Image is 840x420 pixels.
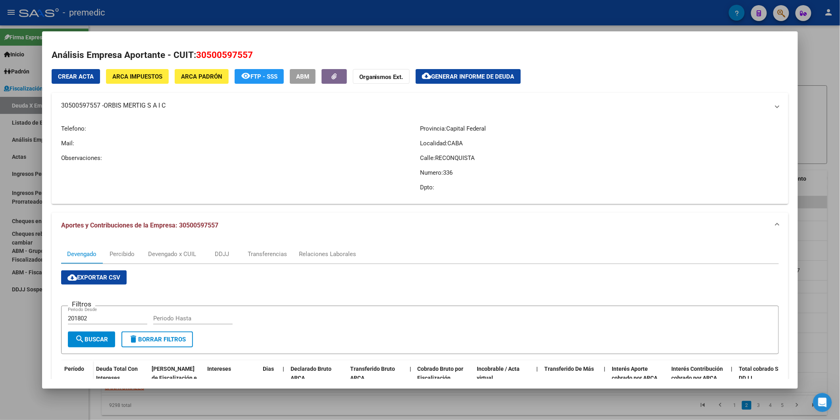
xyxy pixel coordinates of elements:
[541,360,601,395] datatable-header-cell: Transferido De Más
[96,366,138,381] span: Deuda Total Con Intereses
[121,331,193,347] button: Borrar Filtros
[601,360,609,395] datatable-header-cell: |
[731,366,733,372] span: |
[474,360,534,395] datatable-header-cell: Incobrable / Acta virtual
[279,360,287,395] datatable-header-cell: |
[67,274,120,281] span: Exportar CSV
[148,360,204,395] datatable-header-cell: Deuda Bruta Neto de Fiscalización e Incobrable
[545,366,594,372] span: Transferido De Más
[739,366,784,381] span: Total cobrado Sin DDJJ
[61,154,420,162] p: Observaciones:
[420,154,779,162] p: Calle:
[291,366,331,381] span: Declarado Bruto ARCA
[61,124,420,133] p: Telefono:
[813,393,832,412] iframe: Intercom live chat
[129,334,138,344] mat-icon: delete
[250,73,277,80] span: FTP - SSS
[52,213,788,238] mat-expansion-panel-header: Aportes y Contribuciones de la Empresa: 30500597557
[420,183,779,192] p: Dpto:
[350,366,395,381] span: Transferido Bruto ARCA
[418,366,464,381] span: Cobrado Bruto por Fiscalización
[347,360,407,395] datatable-header-cell: Transferido Bruto ARCA
[52,93,788,118] mat-expansion-panel-header: 30500597557 -ORBIS MERTIG S A I C
[235,69,284,84] button: FTP - SSS
[287,360,347,395] datatable-header-cell: Declarado Bruto ARCA
[283,366,284,372] span: |
[420,168,779,177] p: Numero:
[61,360,93,394] datatable-header-cell: Período
[52,118,788,204] div: 30500597557 -ORBIS MERTIG S A I C
[196,50,253,60] span: 30500597557
[296,73,309,80] span: ABM
[61,139,420,148] p: Mail:
[443,169,453,176] span: 336
[204,360,260,395] datatable-header-cell: Intereses
[67,250,96,258] div: Devengado
[537,366,538,372] span: |
[420,124,779,133] p: Provincia:
[359,73,403,81] strong: Organismos Ext.
[207,366,231,372] span: Intereses
[75,336,108,343] span: Buscar
[58,73,94,80] span: Crear Acta
[52,69,100,84] button: Crear Acta
[447,140,463,147] span: CABA
[93,360,148,395] datatable-header-cell: Deuda Total Con Intereses
[420,139,779,148] p: Localidad:
[215,250,229,258] div: DDJJ
[175,69,229,84] button: ARCA Padrón
[299,250,356,258] div: Relaciones Laborales
[612,366,658,381] span: Interés Aporte cobrado por ARCA
[290,69,316,84] button: ABM
[422,71,432,81] mat-icon: cloud_download
[52,48,788,62] h2: Análisis Empresa Aportante - CUIT:
[64,366,84,372] span: Período
[248,250,287,258] div: Transferencias
[148,250,196,258] div: Devengado x CUIL
[728,360,736,395] datatable-header-cell: |
[67,273,77,282] mat-icon: cloud_download
[435,154,475,162] span: RECONQUISTA
[61,101,769,110] mat-panel-title: 30500597557 -
[672,366,723,381] span: Interés Contribución cobrado por ARCA
[604,366,606,372] span: |
[104,101,166,110] span: ORBIS MERTIG S A I C
[112,73,162,80] span: ARCA Impuestos
[61,222,218,229] span: Aportes y Contribuciones de la Empresa: 30500597557
[477,366,520,381] span: Incobrable / Acta virtual
[669,360,728,395] datatable-header-cell: Interés Contribución cobrado por ARCA
[407,360,414,395] datatable-header-cell: |
[241,71,250,81] mat-icon: remove_red_eye
[410,366,411,372] span: |
[416,69,521,84] button: Generar informe de deuda
[181,73,222,80] span: ARCA Padrón
[736,360,796,395] datatable-header-cell: Total cobrado Sin DDJJ
[260,360,279,395] datatable-header-cell: Dias
[414,360,474,395] datatable-header-cell: Cobrado Bruto por Fiscalización
[263,366,274,372] span: Dias
[432,73,514,80] span: Generar informe de deuda
[152,366,197,390] span: [PERSON_NAME] de Fiscalización e Incobrable
[534,360,541,395] datatable-header-cell: |
[106,69,169,84] button: ARCA Impuestos
[110,250,135,258] div: Percibido
[446,125,486,132] span: Capital Federal
[75,334,85,344] mat-icon: search
[68,300,95,308] h3: Filtros
[68,331,115,347] button: Buscar
[609,360,669,395] datatable-header-cell: Interés Aporte cobrado por ARCA
[61,270,127,285] button: Exportar CSV
[353,69,410,84] button: Organismos Ext.
[129,336,186,343] span: Borrar Filtros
